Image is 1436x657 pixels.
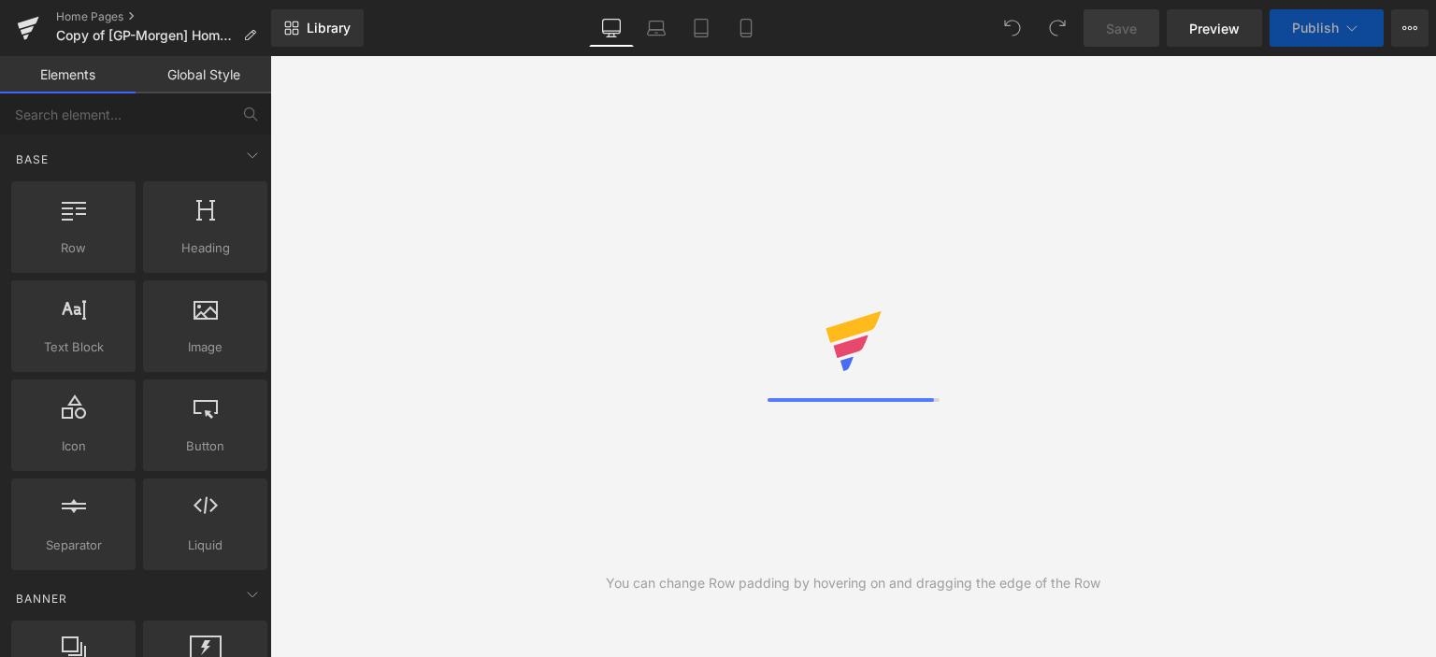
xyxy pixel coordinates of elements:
span: Icon [17,436,130,456]
span: Library [307,20,351,36]
span: Separator [17,536,130,555]
button: Publish [1270,9,1384,47]
span: Image [149,337,262,357]
a: Global Style [136,56,271,93]
a: Preview [1167,9,1262,47]
span: Base [14,150,50,168]
span: Row [17,238,130,258]
span: Copy of [GP-Morgen] Home Page (New) [56,28,236,43]
span: Publish [1292,21,1339,36]
button: Redo [1039,9,1076,47]
a: Tablet [679,9,724,47]
button: Undo [994,9,1031,47]
span: Save [1106,19,1137,38]
span: Liquid [149,536,262,555]
a: Mobile [724,9,768,47]
a: New Library [271,9,364,47]
a: Laptop [634,9,679,47]
span: Preview [1189,19,1240,38]
button: More [1391,9,1429,47]
span: Text Block [17,337,130,357]
span: Button [149,436,262,456]
div: You can change Row padding by hovering on and dragging the edge of the Row [606,573,1100,593]
span: Heading [149,238,262,258]
a: Home Pages [56,9,271,24]
a: Desktop [589,9,634,47]
span: Banner [14,590,69,607]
